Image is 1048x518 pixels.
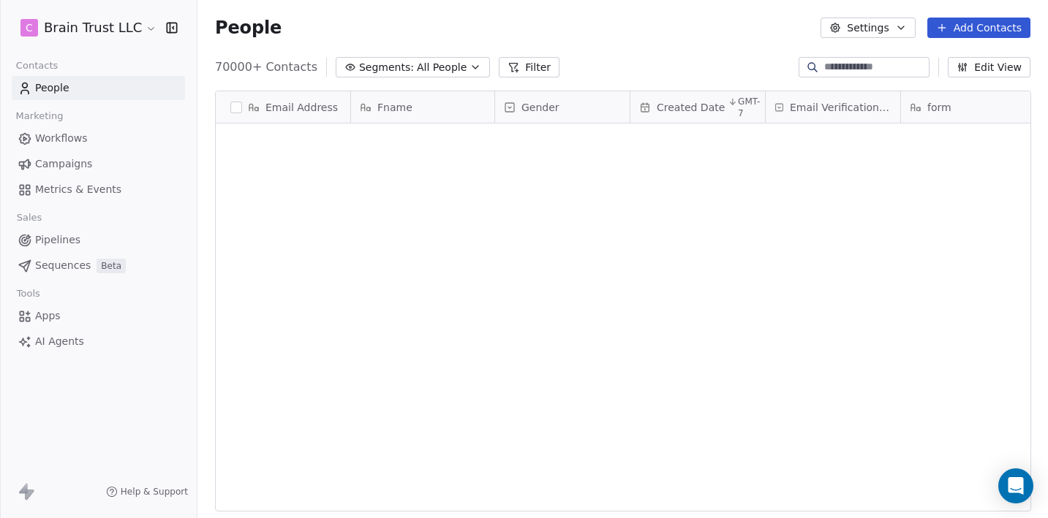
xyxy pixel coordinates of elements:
div: form [901,91,1036,123]
button: Edit View [948,57,1030,77]
div: Email Address [216,91,350,123]
span: form [927,100,951,115]
span: Metrics & Events [35,182,121,197]
span: All People [417,60,467,75]
button: Settings [821,18,915,38]
a: AI Agents [12,330,185,354]
span: Email Address [265,100,338,115]
span: Pipelines [35,232,80,248]
span: Tools [10,283,46,305]
button: CBrain Trust LLC [18,15,156,40]
a: Campaigns [12,152,185,176]
a: SequencesBeta [12,254,185,278]
span: People [215,17,282,39]
a: Workflows [12,126,185,151]
div: grid [216,123,351,512]
div: Email Verification Status [766,91,900,123]
span: Help & Support [121,486,188,498]
button: Add Contacts [927,18,1030,38]
span: C [26,20,33,35]
span: Contacts [10,55,64,77]
div: Gender [495,91,630,123]
span: Gender [521,100,559,115]
span: Brain Trust LLC [44,18,142,37]
span: Campaigns [35,156,92,172]
a: Help & Support [106,486,188,498]
span: Created Date [657,100,725,115]
a: Metrics & Events [12,178,185,202]
button: Filter [499,57,559,77]
span: Workflows [35,131,88,146]
a: Apps [12,304,185,328]
span: Sequences [35,258,91,273]
span: People [35,80,69,96]
span: Segments: [359,60,414,75]
a: Pipelines [12,228,185,252]
a: People [12,76,185,100]
span: Beta [97,259,126,273]
div: Open Intercom Messenger [998,468,1033,503]
span: Sales [10,207,48,229]
span: Marketing [10,105,69,127]
div: Fname [351,91,494,123]
span: Fname [377,100,412,115]
span: GMT-7 [738,96,762,119]
div: Created DateGMT-7 [630,91,765,123]
span: Apps [35,308,61,324]
span: Email Verification Status [790,100,891,115]
span: 70000+ Contacts [215,58,317,76]
span: AI Agents [35,334,84,349]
